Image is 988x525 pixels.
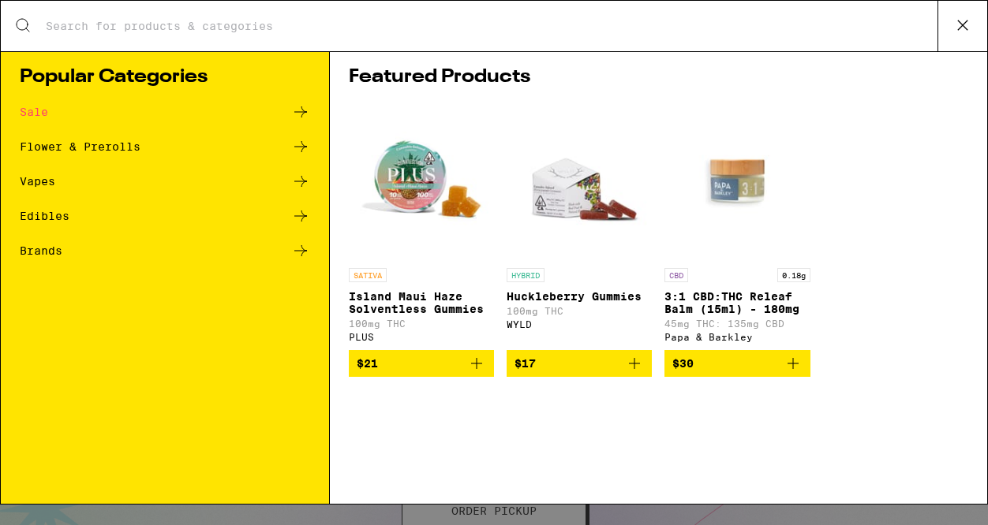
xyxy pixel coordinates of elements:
a: Vapes [20,172,310,191]
p: 100mg THC [349,318,494,329]
span: $30 [672,357,694,370]
a: Sale [20,102,310,121]
a: Open page for 3:1 CBD:THC Releaf Balm (15ml) - 180mg from Papa & Barkley [664,102,810,350]
button: Add to bag [349,350,494,377]
a: Brands [20,241,310,260]
div: PLUS [349,332,494,342]
p: HYBRID [507,268,545,282]
div: Edibles [20,210,69,222]
p: Huckleberry Gummies [507,290,652,303]
span: $17 [515,357,536,370]
p: 100mg THC [507,306,652,316]
p: SATIVA [349,268,387,282]
a: Edibles [20,207,310,225]
a: Open page for Huckleberry Gummies from WYLD [507,102,652,350]
img: Papa & Barkley - 3:1 CBD:THC Releaf Balm (15ml) - 180mg [664,102,810,260]
div: Brands [20,245,62,256]
h1: Featured Products [349,68,968,87]
button: Add to bag [664,350,810,377]
input: Search for products & categories [45,19,937,33]
span: $21 [357,357,378,370]
a: Open page for Island Maui Haze Solventless Gummies from PLUS [349,102,494,350]
p: CBD [664,268,688,282]
div: Papa & Barkley [664,332,810,342]
img: PLUS - Island Maui Haze Solventless Gummies [349,102,494,260]
div: Flower & Prerolls [20,141,140,152]
div: Vapes [20,176,55,187]
div: WYLD [507,319,652,330]
h1: Popular Categories [20,68,310,87]
button: Add to bag [507,350,652,377]
span: Hi. Need any help? [9,11,114,24]
div: Sale [20,106,48,117]
a: Flower & Prerolls [20,137,310,156]
p: 45mg THC: 135mg CBD [664,318,810,329]
p: 0.18g [777,268,810,282]
p: Island Maui Haze Solventless Gummies [349,290,494,315]
p: 3:1 CBD:THC Releaf Balm (15ml) - 180mg [664,290,810,315]
img: WYLD - Huckleberry Gummies [507,102,652,260]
